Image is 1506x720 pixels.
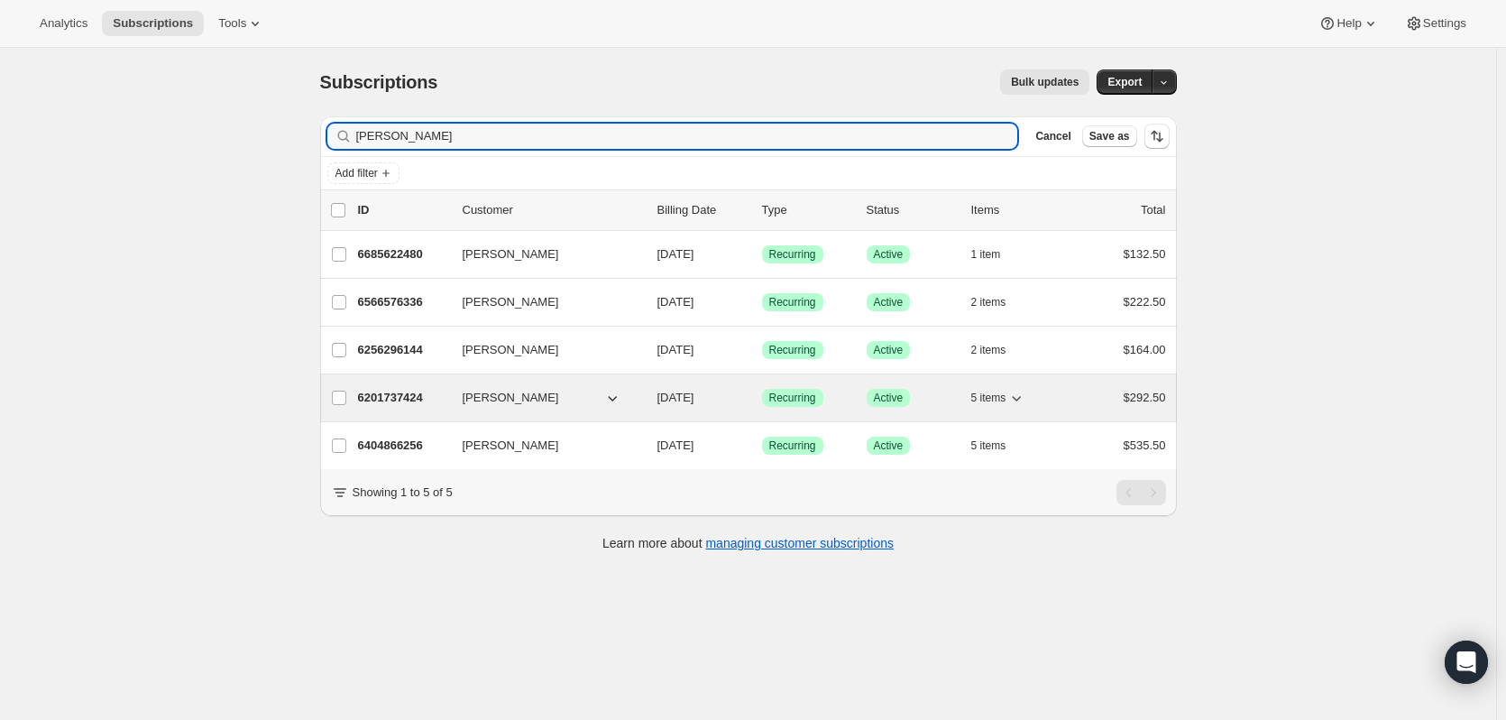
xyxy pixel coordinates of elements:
[358,389,448,407] p: 6201737424
[867,201,957,219] p: Status
[971,242,1021,267] button: 1 item
[971,201,1061,219] div: Items
[1089,129,1130,143] span: Save as
[353,484,453,502] p: Showing 1 to 5 of 5
[320,72,438,92] span: Subscriptions
[657,295,694,309] span: [DATE]
[657,438,694,452] span: [DATE]
[1124,295,1166,309] span: $222.50
[452,240,632,269] button: [PERSON_NAME]
[1124,391,1166,404] span: $292.50
[657,247,694,261] span: [DATE]
[1011,75,1079,89] span: Bulk updates
[769,391,816,405] span: Recurring
[113,16,193,31] span: Subscriptions
[971,343,1006,357] span: 2 items
[358,201,448,219] p: ID
[335,166,378,180] span: Add filter
[762,201,852,219] div: Type
[874,343,904,357] span: Active
[769,295,816,309] span: Recurring
[358,245,448,263] p: 6685622480
[358,290,1166,315] div: 6566576336[PERSON_NAME][DATE]SuccessRecurringSuccessActive2 items$222.50
[463,341,559,359] span: [PERSON_NAME]
[452,288,632,317] button: [PERSON_NAME]
[463,293,559,311] span: [PERSON_NAME]
[358,242,1166,267] div: 6685622480[PERSON_NAME][DATE]SuccessRecurringSuccessActive1 item$132.50
[1423,16,1466,31] span: Settings
[207,11,275,36] button: Tools
[1082,125,1137,147] button: Save as
[769,438,816,453] span: Recurring
[1097,69,1152,95] button: Export
[971,337,1026,363] button: 2 items
[463,389,559,407] span: [PERSON_NAME]
[874,391,904,405] span: Active
[358,433,1166,458] div: 6404866256[PERSON_NAME][DATE]SuccessRecurringSuccessActive5 items$535.50
[874,438,904,453] span: Active
[705,536,894,550] a: managing customer subscriptions
[452,383,632,412] button: [PERSON_NAME]
[1000,69,1089,95] button: Bulk updates
[358,437,448,455] p: 6404866256
[874,295,904,309] span: Active
[602,534,894,552] p: Learn more about
[358,341,448,359] p: 6256296144
[971,438,1006,453] span: 5 items
[40,16,87,31] span: Analytics
[1124,247,1166,261] span: $132.50
[218,16,246,31] span: Tools
[358,201,1166,219] div: IDCustomerBilling DateTypeStatusItemsTotal
[102,11,204,36] button: Subscriptions
[769,247,816,262] span: Recurring
[657,391,694,404] span: [DATE]
[1116,480,1166,505] nav: Pagination
[1124,438,1166,452] span: $535.50
[463,437,559,455] span: [PERSON_NAME]
[1394,11,1477,36] button: Settings
[356,124,1018,149] input: Filter subscribers
[452,431,632,460] button: [PERSON_NAME]
[1445,641,1488,684] div: Open Intercom Messenger
[971,247,1001,262] span: 1 item
[463,201,643,219] p: Customer
[463,245,559,263] span: [PERSON_NAME]
[971,391,1006,405] span: 5 items
[1144,124,1170,149] button: Sort the results
[1124,343,1166,356] span: $164.00
[971,295,1006,309] span: 2 items
[874,247,904,262] span: Active
[769,343,816,357] span: Recurring
[29,11,98,36] button: Analytics
[657,343,694,356] span: [DATE]
[327,162,399,184] button: Add filter
[1107,75,1142,89] span: Export
[358,385,1166,411] div: 6201737424[PERSON_NAME][DATE]SuccessRecurringSuccessActive5 items$292.50
[358,337,1166,363] div: 6256296144[PERSON_NAME][DATE]SuccessRecurringSuccessActive2 items$164.00
[1035,129,1070,143] span: Cancel
[971,385,1026,411] button: 5 items
[1141,201,1165,219] p: Total
[358,293,448,311] p: 6566576336
[1308,11,1390,36] button: Help
[1336,16,1361,31] span: Help
[452,336,632,365] button: [PERSON_NAME]
[657,201,748,219] p: Billing Date
[971,433,1026,458] button: 5 items
[971,290,1026,315] button: 2 items
[1028,125,1078,147] button: Cancel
